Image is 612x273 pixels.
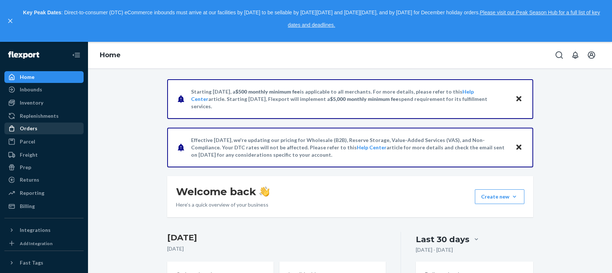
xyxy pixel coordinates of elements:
div: Home [20,73,34,81]
div: Integrations [20,226,51,234]
div: Replenishments [20,112,59,120]
button: Close [514,94,524,105]
a: Reporting [4,187,84,199]
a: Inventory [4,97,84,109]
div: Add Integration [20,240,52,247]
a: Orders [4,123,84,134]
div: Freight [20,151,38,159]
button: Close [514,142,524,153]
div: Inventory [20,99,43,106]
div: Billing [20,203,35,210]
p: Starting [DATE], a is applicable to all merchants. For more details, please refer to this article... [191,88,508,110]
a: Add Integration [4,239,84,248]
a: Prep [4,161,84,173]
div: Last 30 days [416,234,469,245]
h3: [DATE] [167,232,386,244]
a: Home [100,51,121,59]
strong: Key Peak Dates [23,10,61,15]
span: $500 monthly minimum fee [235,88,300,95]
div: Prep [20,164,31,171]
button: Integrations [4,224,84,236]
ol: breadcrumbs [94,45,127,66]
button: Open account menu [584,48,599,62]
button: Open Search Box [552,48,567,62]
a: Replenishments [4,110,84,122]
div: Orders [20,125,37,132]
button: Close Navigation [69,48,84,62]
button: Fast Tags [4,257,84,269]
a: Freight [4,149,84,161]
a: Returns [4,174,84,186]
div: Returns [20,176,39,183]
a: Inbounds [4,84,84,95]
p: [DATE] [167,245,386,252]
img: hand-wave emoji [259,186,270,197]
button: Open notifications [568,48,583,62]
button: Create new [475,189,524,204]
p: [DATE] - [DATE] [416,246,453,254]
span: $5,000 monthly minimum fee [330,96,399,102]
h1: Welcome back [176,185,270,198]
p: : Direct-to-consumer (DTC) eCommerce inbounds must arrive at our facilities by [DATE] to be sella... [18,7,605,31]
a: Home [4,71,84,83]
p: Effective [DATE], we're updating our pricing for Wholesale (B2B), Reserve Storage, Value-Added Se... [191,136,508,159]
p: Here’s a quick overview of your business [176,201,270,208]
div: Inbounds [20,86,42,93]
a: Billing [4,200,84,212]
a: Parcel [4,136,84,148]
a: Please visit our Peak Season Hub for a full list of key dates and deadlines. [288,10,600,28]
div: Reporting [20,189,44,197]
button: close, [7,17,14,25]
div: Fast Tags [20,259,43,266]
div: Parcel [20,138,35,145]
a: Help Center [357,144,386,150]
img: Flexport logo [8,51,39,59]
